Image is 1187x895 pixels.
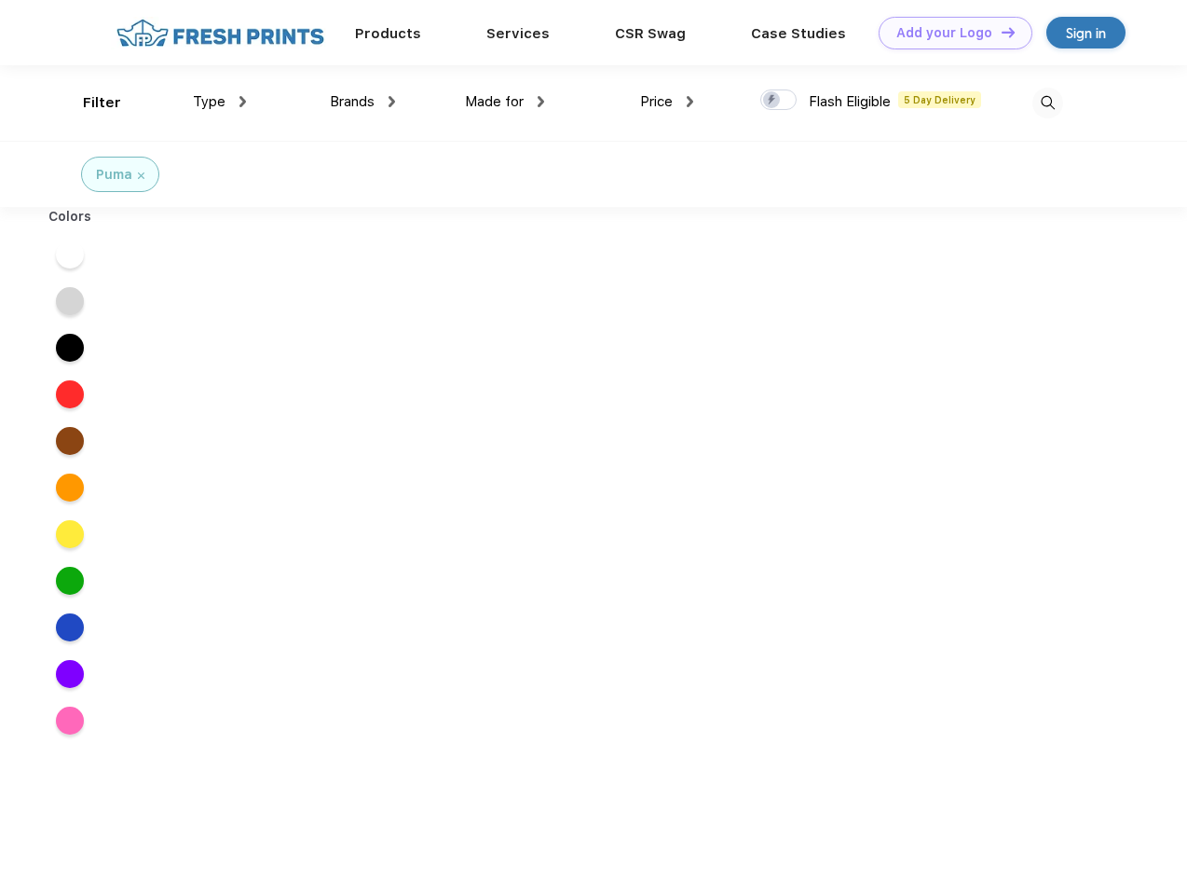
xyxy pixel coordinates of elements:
[898,91,981,108] span: 5 Day Delivery
[138,172,144,179] img: filter_cancel.svg
[330,93,375,110] span: Brands
[355,25,421,42] a: Products
[615,25,686,42] a: CSR Swag
[34,207,106,227] div: Colors
[896,25,992,41] div: Add your Logo
[687,96,693,107] img: dropdown.png
[538,96,544,107] img: dropdown.png
[465,93,524,110] span: Made for
[1002,27,1015,37] img: DT
[239,96,246,107] img: dropdown.png
[1032,88,1063,118] img: desktop_search.svg
[1046,17,1126,48] a: Sign in
[1066,22,1106,44] div: Sign in
[111,17,330,49] img: fo%20logo%202.webp
[193,93,225,110] span: Type
[96,165,132,185] div: Puma
[640,93,673,110] span: Price
[809,93,891,110] span: Flash Eligible
[486,25,550,42] a: Services
[83,92,121,114] div: Filter
[389,96,395,107] img: dropdown.png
